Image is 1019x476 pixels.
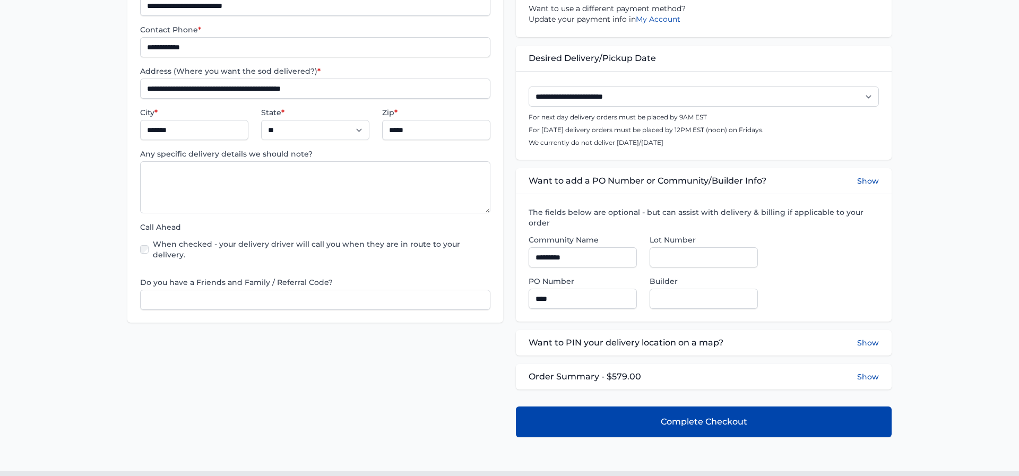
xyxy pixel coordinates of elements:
[140,277,490,288] label: Do you have a Friends and Family / Referral Code?
[516,46,892,71] div: Desired Delivery/Pickup Date
[857,175,879,187] button: Show
[261,107,369,118] label: State
[516,406,892,437] button: Complete Checkout
[636,14,680,24] a: My Account
[140,66,490,76] label: Address (Where you want the sod delivered?)
[140,107,248,118] label: City
[650,235,758,245] label: Lot Number
[529,276,637,287] label: PO Number
[529,126,879,134] p: For [DATE] delivery orders must be placed by 12PM EST (noon) on Fridays.
[140,149,490,159] label: Any specific delivery details we should note?
[529,235,637,245] label: Community Name
[650,276,758,287] label: Builder
[529,113,879,122] p: For next day delivery orders must be placed by 9AM EST
[529,336,723,349] span: Want to PIN your delivery location on a map?
[529,175,766,187] span: Want to add a PO Number or Community/Builder Info?
[857,371,879,382] button: Show
[382,107,490,118] label: Zip
[529,370,641,383] span: Order Summary - $579.00
[140,24,490,35] label: Contact Phone
[661,416,747,428] span: Complete Checkout
[857,336,879,349] button: Show
[529,139,879,147] p: We currently do not deliver [DATE]/[DATE]
[529,3,879,24] p: Want to use a different payment method? Update your payment info in
[529,207,879,228] label: The fields below are optional - but can assist with delivery & billing if applicable to your order
[153,239,490,260] label: When checked - your delivery driver will call you when they are in route to your delivery.
[140,222,490,232] label: Call Ahead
